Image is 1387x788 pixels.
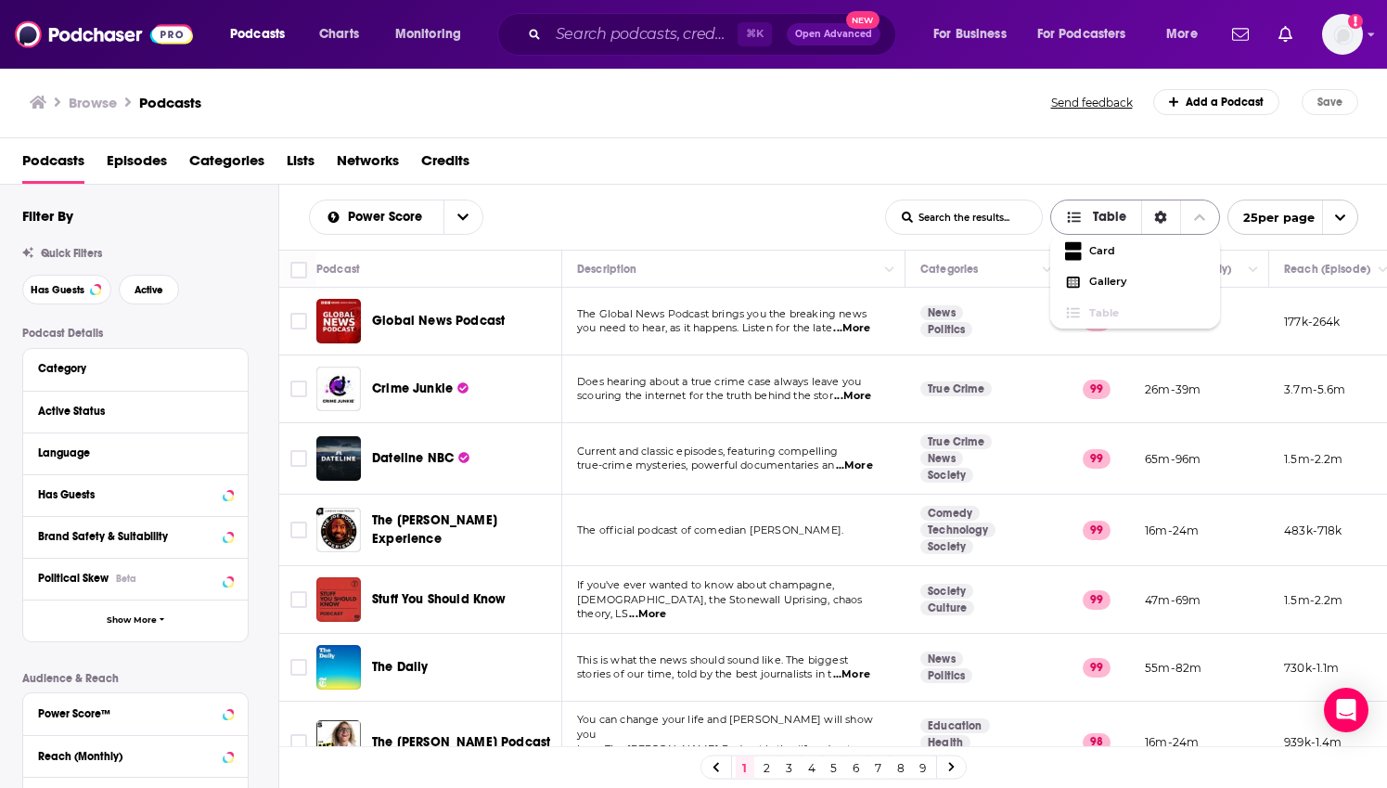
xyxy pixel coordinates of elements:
[736,756,754,779] a: 1
[38,356,233,380] button: Category
[316,577,361,622] img: Stuff You Should Know
[1242,259,1265,281] button: Column Actions
[316,645,361,690] img: The Daily
[22,146,84,184] span: Podcasts
[1284,523,1342,538] p: 483k-718k
[1083,521,1111,539] p: 99
[920,305,963,320] a: News
[1284,451,1343,467] p: 1.5m-2.2m
[290,734,307,751] span: Toggle select row
[230,21,285,47] span: Podcasts
[307,19,370,49] a: Charts
[316,720,361,765] a: The Mel Robbins Podcast
[1025,19,1153,49] button: open menu
[290,450,307,467] span: Toggle select row
[316,367,361,411] a: Crime Junkie
[920,434,992,449] a: True Crime
[1302,89,1358,115] button: Save
[316,299,361,343] img: Global News Podcast
[920,601,974,615] a: Culture
[38,405,221,418] div: Active Status
[1036,259,1059,281] button: Column Actions
[758,756,777,779] a: 2
[577,307,867,320] span: The Global News Podcast brings you the breaking news
[1225,19,1256,50] a: Show notifications dropdown
[15,17,193,52] img: Podchaser - Follow, Share and Rate Podcasts
[780,756,799,779] a: 3
[577,743,861,756] span: how. The [PERSON_NAME] Podcast is the #1 podcast o
[577,258,636,280] div: Description
[577,321,832,334] span: you need to hear, as it happens. Listen for the late
[515,13,914,56] div: Search podcasts, credits, & more...
[395,21,461,47] span: Monitoring
[139,94,201,111] a: Podcasts
[116,573,136,585] div: Beta
[443,200,482,234] button: open menu
[1284,734,1342,750] p: 939k-1.4m
[834,389,871,404] span: ...More
[836,459,873,473] span: ...More
[920,539,973,554] a: Society
[189,146,264,184] a: Categories
[825,756,843,779] a: 5
[348,211,429,224] span: Power Score
[920,584,973,599] a: Society
[372,659,429,675] span: The Daily
[38,530,217,543] div: Brand Safety & Suitability
[577,445,839,458] span: Current and classic episodes, featuring compelling
[1348,14,1363,29] svg: Add a profile image
[833,321,870,336] span: ...More
[319,21,359,47] span: Charts
[1284,314,1341,329] p: 177k-264k
[107,146,167,184] span: Episodes
[577,523,843,536] span: The official podcast of comedian [PERSON_NAME].
[316,436,361,481] a: Dateline NBC
[920,668,972,683] a: Politics
[1083,733,1111,752] p: 98
[1050,200,1220,235] button: Choose View
[920,652,963,666] a: News
[1153,19,1221,49] button: open menu
[290,381,307,397] span: Toggle select row
[1284,258,1370,280] div: Reach (Episode)
[290,591,307,608] span: Toggle select row
[372,380,469,398] a: Crime Junkie
[421,146,469,184] a: Credits
[577,593,862,621] span: [DEMOGRAPHIC_DATA], the Stonewall Uprising, chaos theory, LS
[833,667,870,682] span: ...More
[577,459,834,472] span: true-crime mysteries, powerful documentaries an
[287,146,315,184] a: Lists
[372,658,429,677] a: The Daily
[1145,381,1201,397] p: 26m-39m
[38,399,233,422] button: Active Status
[1284,660,1340,676] p: 730k-1.1m
[920,735,970,750] a: Health
[310,211,443,224] button: open menu
[1322,14,1363,55] span: Logged in as brandondfp
[372,590,507,609] a: Stuff You Should Know
[1145,660,1201,676] p: 55m-82m
[577,389,833,402] span: scouring the internet for the truth behind the stor
[372,733,550,752] a: The [PERSON_NAME] Podcast
[316,508,361,552] img: The Joe Rogan Experience
[38,524,233,548] button: Brand Safety & Suitability
[217,19,309,49] button: open menu
[372,381,453,396] span: Crime Junkie
[38,701,233,724] button: Power Score™
[119,275,179,304] button: Active
[577,713,873,741] span: You can change your life and [PERSON_NAME] will show you
[892,756,910,779] a: 8
[290,313,307,329] span: Toggle select row
[577,578,834,591] span: If you've ever wanted to know about champagne,
[1145,592,1201,608] p: 47m-69m
[548,19,738,49] input: Search podcasts, credits, & more...
[316,258,360,280] div: Podcast
[1037,21,1126,47] span: For Podcasters
[933,21,1007,47] span: For Business
[920,468,973,483] a: Society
